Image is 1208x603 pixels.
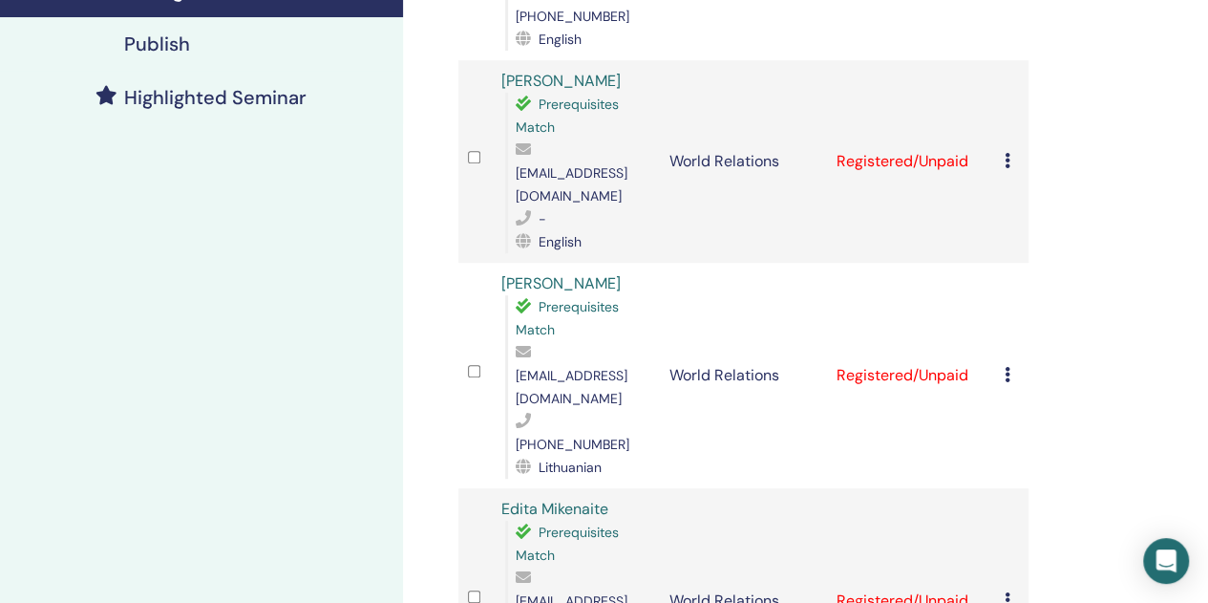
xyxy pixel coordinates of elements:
td: World Relations [659,60,827,263]
span: Prerequisites Match [516,298,619,338]
span: - [539,210,546,227]
span: [EMAIL_ADDRESS][DOMAIN_NAME] [516,367,627,407]
span: [PHONE_NUMBER] [516,8,629,25]
h4: Publish [124,32,190,55]
span: English [539,233,582,250]
span: Prerequisites Match [516,524,619,564]
a: Edita Mikenaite [501,499,608,519]
td: World Relations [659,263,827,488]
a: [PERSON_NAME] [501,71,621,91]
span: English [539,31,582,48]
span: [PHONE_NUMBER] [516,436,629,453]
span: [EMAIL_ADDRESS][DOMAIN_NAME] [516,164,627,205]
span: Prerequisites Match [516,96,619,136]
h4: Highlighted Seminar [124,86,307,109]
span: Lithuanian [539,459,602,476]
a: [PERSON_NAME] [501,273,621,293]
div: Open Intercom Messenger [1143,538,1189,584]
